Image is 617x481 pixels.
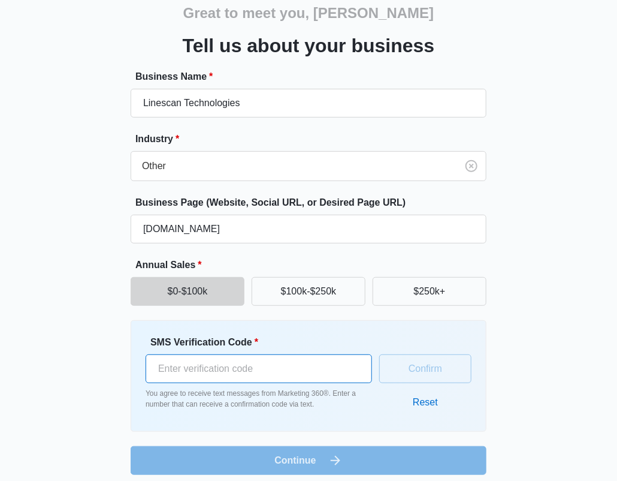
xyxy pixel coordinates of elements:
button: $250k+ [373,277,486,306]
label: SMS Verification Code [150,335,377,350]
button: $100k-$250k [252,277,365,306]
button: Reset [401,388,450,417]
label: Business Name [135,70,491,84]
input: e.g. janesplumbing.com [131,215,486,243]
label: Industry [135,132,491,146]
input: Enter verification code [146,354,372,383]
input: e.g. Jane's Plumbing [131,89,486,118]
h3: Tell us about your business [183,31,435,60]
button: $0-$100k [131,277,244,306]
label: Business Page (Website, Social URL, or Desired Page URL) [135,196,491,210]
button: Clear [462,157,481,176]
label: Annual Sales [135,258,491,272]
p: You agree to receive text messages from Marketing 360®. Enter a number that can receive a confirm... [146,388,372,410]
h2: Great to meet you, [PERSON_NAME] [183,2,434,24]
